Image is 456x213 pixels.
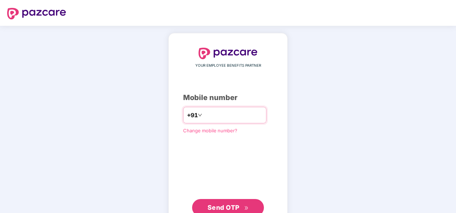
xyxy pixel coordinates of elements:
a: Change mobile number? [183,128,237,133]
span: Send OTP [208,204,239,211]
img: logo [199,48,257,59]
span: down [198,113,202,117]
span: +91 [187,111,198,120]
span: double-right [244,206,249,210]
span: YOUR EMPLOYEE BENEFITS PARTNER [195,63,261,68]
div: Mobile number [183,92,273,103]
img: logo [7,8,66,19]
